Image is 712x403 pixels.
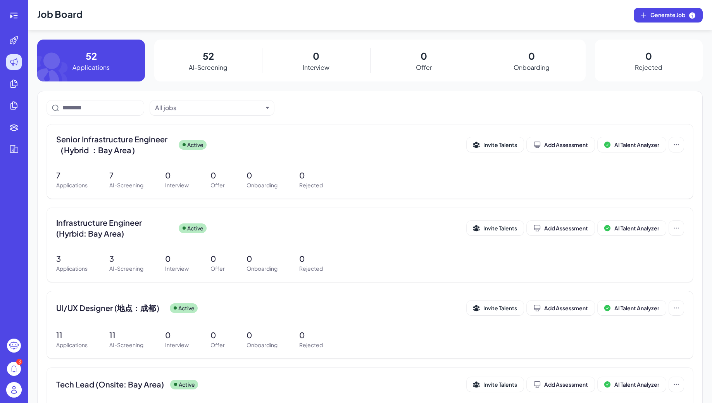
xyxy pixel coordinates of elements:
[155,103,263,112] button: All jobs
[109,341,143,349] p: AI-Screening
[56,217,172,239] span: Infrastructure Engineer (Hyrbid: Bay Area)
[109,253,143,265] p: 3
[109,170,143,181] p: 7
[165,329,189,341] p: 0
[527,137,595,152] button: Add Assessment
[187,224,203,232] p: Active
[614,141,659,148] span: AI Talent Analyzer
[56,329,88,341] p: 11
[210,265,225,273] p: Offer
[421,49,427,63] p: 0
[598,301,666,315] button: AI Talent Analyzer
[210,170,225,181] p: 0
[528,49,535,63] p: 0
[86,49,97,63] p: 52
[416,63,432,72] p: Offer
[155,103,176,112] div: All jobs
[210,341,225,349] p: Offer
[598,137,666,152] button: AI Talent Analyzer
[533,141,588,149] div: Add Assessment
[109,181,143,189] p: AI-Screening
[72,63,110,72] p: Applications
[56,303,164,313] span: UI/UX Designer (地点：成都）
[247,329,278,341] p: 0
[467,137,524,152] button: Invite Talents
[56,379,164,390] span: Tech Lead (Onsite: Bay Area)
[165,181,189,189] p: Interview
[165,253,189,265] p: 0
[483,304,517,311] span: Invite Talents
[313,49,319,63] p: 0
[527,221,595,235] button: Add Assessment
[165,170,189,181] p: 0
[299,341,323,349] p: Rejected
[299,265,323,273] p: Rejected
[483,381,517,388] span: Invite Talents
[109,329,143,341] p: 11
[247,341,278,349] p: Onboarding
[247,253,278,265] p: 0
[614,304,659,311] span: AI Talent Analyzer
[299,253,323,265] p: 0
[299,181,323,189] p: Rejected
[16,359,22,365] div: 3
[109,265,143,273] p: AI-Screening
[165,341,189,349] p: Interview
[598,377,666,392] button: AI Talent Analyzer
[635,63,662,72] p: Rejected
[187,141,203,149] p: Active
[533,224,588,232] div: Add Assessment
[56,253,88,265] p: 3
[56,134,172,156] span: Senior Infrastructure Engineer （Hybrid ：Bay Area）
[483,141,517,148] span: Invite Talents
[634,8,703,22] button: Generate Job
[299,170,323,181] p: 0
[483,225,517,232] span: Invite Talents
[203,49,214,63] p: 52
[210,253,225,265] p: 0
[614,225,659,232] span: AI Talent Analyzer
[178,304,195,312] p: Active
[650,11,696,19] span: Generate Job
[56,170,88,181] p: 7
[210,181,225,189] p: Offer
[189,63,228,72] p: AI-Screening
[56,181,88,189] p: Applications
[527,301,595,315] button: Add Assessment
[6,382,22,398] img: user_logo.png
[299,329,323,341] p: 0
[467,377,524,392] button: Invite Talents
[165,265,189,273] p: Interview
[210,329,225,341] p: 0
[247,181,278,189] p: Onboarding
[514,63,550,72] p: Onboarding
[614,381,659,388] span: AI Talent Analyzer
[56,265,88,273] p: Applications
[247,265,278,273] p: Onboarding
[303,63,329,72] p: Interview
[533,381,588,388] div: Add Assessment
[533,304,588,312] div: Add Assessment
[247,170,278,181] p: 0
[598,221,666,235] button: AI Talent Analyzer
[467,221,524,235] button: Invite Talents
[527,377,595,392] button: Add Assessment
[645,49,652,63] p: 0
[467,301,524,315] button: Invite Talents
[56,341,88,349] p: Applications
[179,381,195,389] p: Active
